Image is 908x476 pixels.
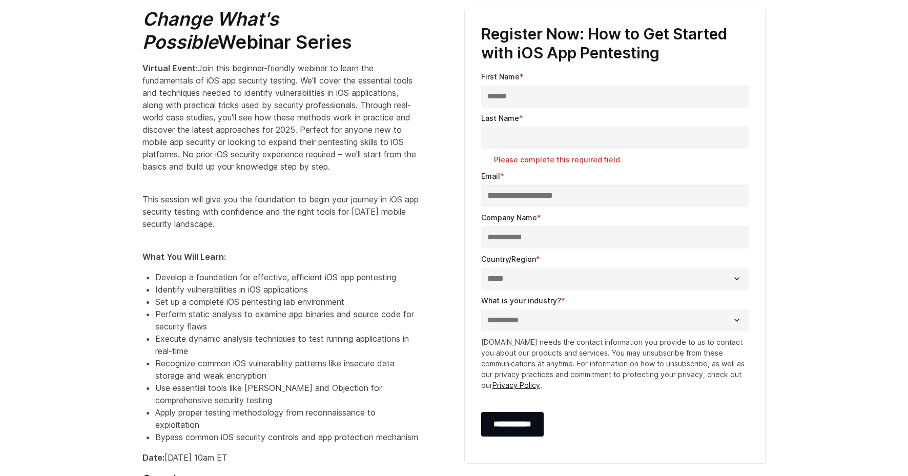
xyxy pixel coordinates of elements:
li: Identify vulnerabilities in iOS applications [155,283,419,296]
li: Perform static analysis to examine app binaries and source code for security flaws [155,308,419,333]
span: First Name [481,72,520,81]
h2: Webinar Series [142,8,419,54]
span: Join this beginner-friendly webinar to learn the fundamentals of iOS app security testing. We'll ... [142,63,416,172]
strong: What You Will Learn: [142,252,226,262]
span: This session will give you the foundation to begin your journey in iOS app security testing with ... [142,194,419,229]
span: What is your industry? [481,296,561,305]
strong: Virtual Event: [142,63,198,73]
li: Use essential tools like [PERSON_NAME] and Objection for comprehensive security testing [155,382,419,406]
span: Email [481,172,500,180]
a: Privacy Policy [492,381,540,389]
strong: Date: [142,452,164,463]
li: Recognize common iOS vulnerability patterns like insecure data storage and weak encryption [155,357,419,382]
p: [DOMAIN_NAME] needs the contact information you provide to us to contact you about our products a... [481,337,749,390]
span: Company Name [481,213,537,222]
em: Change What's Possible [142,8,279,53]
span: Country/Region [481,255,536,263]
li: Apply proper testing methodology from reconnaissance to exploitation [155,406,419,431]
p: [DATE] 10am ET [142,451,419,464]
label: Please complete this required field. [494,155,749,165]
li: Set up a complete iOS pentesting lab environment [155,296,419,308]
li: Bypass common iOS security controls and app protection mechanism [155,431,419,443]
h3: Register Now: How to Get Started with iOS App Pentesting [481,25,749,63]
span: Last Name [481,114,519,122]
li: Develop a foundation for effective, efficient iOS app pentesting [155,271,419,283]
li: Execute dynamic analysis techniques to test running applications in real-time [155,333,419,357]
